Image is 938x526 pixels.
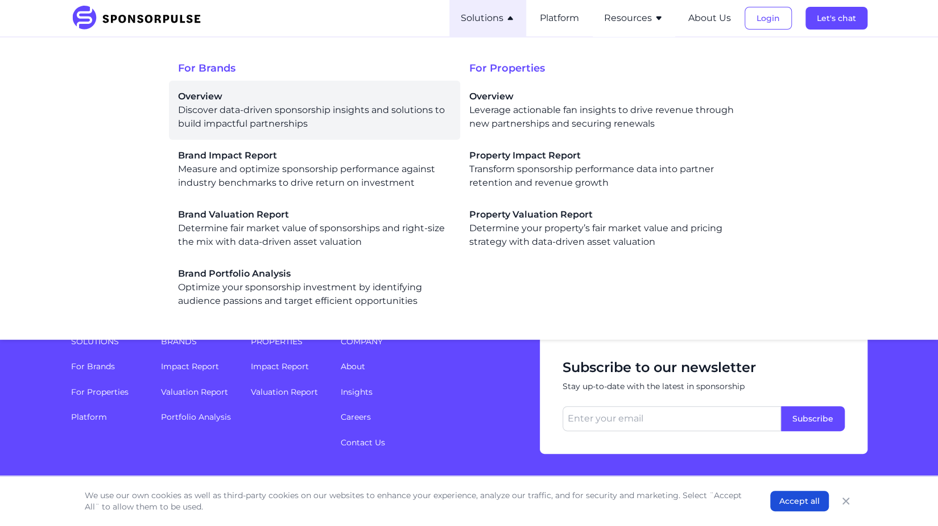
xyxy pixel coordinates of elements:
[838,493,854,509] button: Close
[540,13,579,23] a: Platform
[178,267,451,308] a: Brand Portfolio AnalysisOptimize your sponsorship investment by identifying audience passions and...
[161,412,231,422] a: Portfolio Analysis
[469,90,742,131] a: OverviewLeverage actionable fan insights to drive revenue through new partnerships and securing r...
[71,336,147,347] span: Solutions
[251,361,309,371] a: Impact Report
[161,387,228,397] a: Valuation Report
[469,208,742,249] div: Determine your property’s fair market value and pricing strategy with data-driven asset valuation
[341,361,365,371] a: About
[469,149,742,162] span: Property Impact Report
[469,208,742,222] span: Property Valuation Report
[178,90,451,131] div: Discover data-driven sponsorship insights and solutions to build impactful partnerships
[178,208,451,249] div: Determine fair market value of sponsorships and right-size the mix with data-driven asset valuation
[469,60,761,76] span: For Properties
[461,11,515,25] button: Solutions
[178,208,451,222] span: Brand Valuation Report
[178,149,451,190] div: Measure and optimize sponsorship performance against industry benchmarks to drive return on inves...
[469,149,742,190] a: Property Impact ReportTransform sponsorship performance data into partner retention and revenue g...
[469,90,742,131] div: Leverage actionable fan insights to drive revenue through new partnerships and securing renewals
[688,13,731,23] a: About Us
[71,361,115,371] a: For Brands
[688,11,731,25] button: About Us
[178,267,451,281] span: Brand Portfolio Analysis
[178,90,451,103] span: Overview
[71,412,107,422] a: Platform
[540,11,579,25] button: Platform
[251,387,318,397] a: Valuation Report
[71,387,129,397] a: For Properties
[781,406,845,431] button: Subscribe
[563,358,845,377] span: Subscribe to our newsletter
[805,7,867,30] button: Let's chat
[178,149,451,162] span: Brand Impact Report
[251,336,327,347] span: Properties
[604,11,663,25] button: Resources
[85,490,747,512] p: We use our own cookies as well as third-party cookies on our websites to enhance your experience,...
[745,13,792,23] a: Login
[469,208,742,249] a: Property Valuation ReportDetermine your property’s fair market value and pricing strategy with da...
[341,412,371,422] a: Careers
[161,336,237,347] span: Brands
[178,267,451,308] div: Optimize your sponsorship investment by identifying audience passions and target efficient opport...
[770,491,829,511] button: Accept all
[178,60,469,76] span: For Brands
[805,13,867,23] a: Let's chat
[178,149,451,190] a: Brand Impact ReportMeasure and optimize sponsorship performance against industry benchmarks to dr...
[745,7,792,30] button: Login
[469,90,742,103] span: Overview
[178,90,451,131] a: OverviewDiscover data-driven sponsorship insights and solutions to build impactful partnerships
[161,361,219,371] a: Impact Report
[71,6,209,31] img: SponsorPulse
[563,406,781,431] input: Enter your email
[178,208,451,249] a: Brand Valuation ReportDetermine fair market value of sponsorships and right-size the mix with dat...
[563,381,845,393] span: Stay up-to-date with the latest in sponsorship
[341,336,507,347] span: Company
[341,387,373,397] a: Insights
[341,437,385,448] a: Contact Us
[469,149,742,190] div: Transform sponsorship performance data into partner retention and revenue growth
[881,471,938,526] iframe: Chat Widget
